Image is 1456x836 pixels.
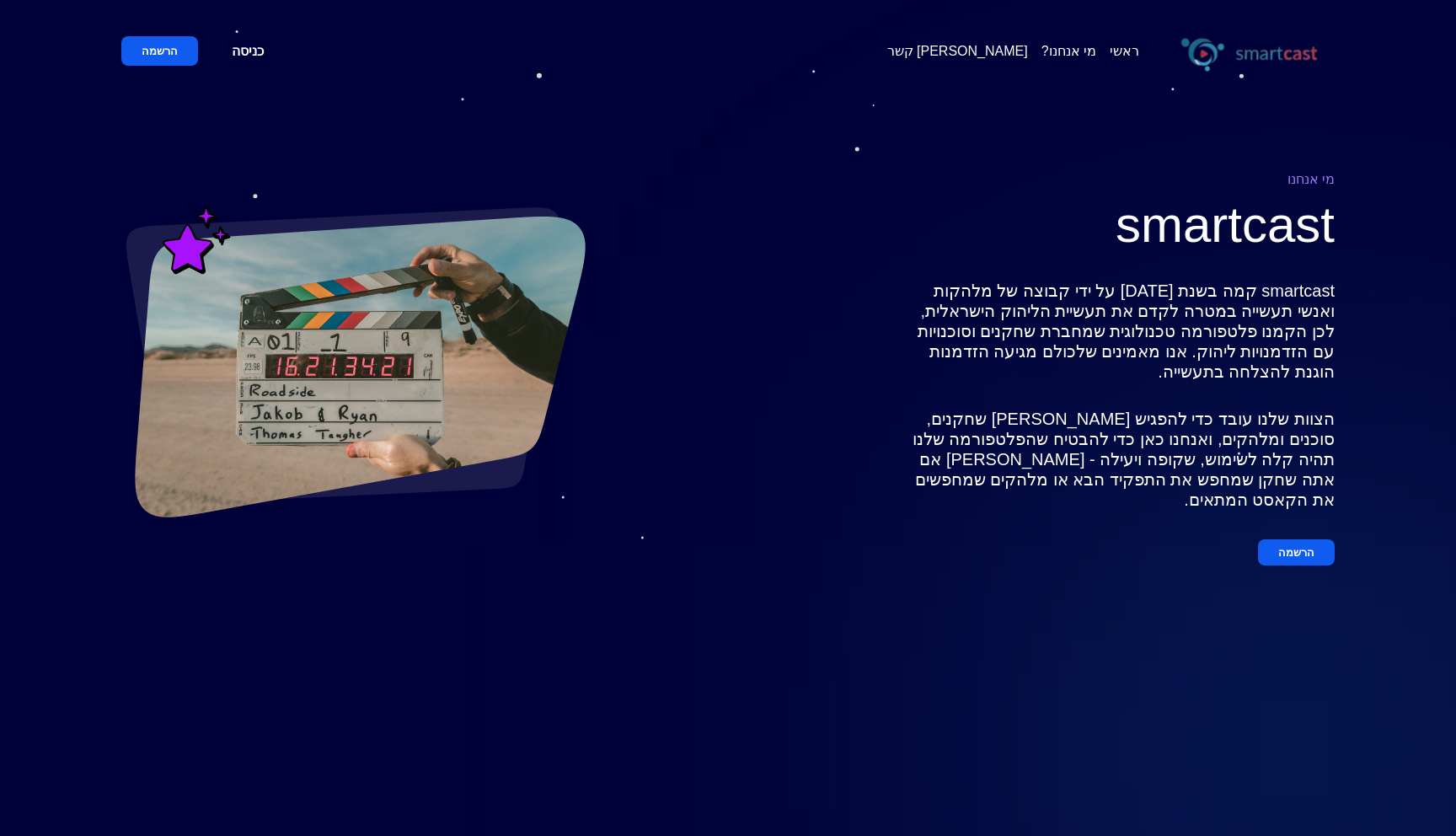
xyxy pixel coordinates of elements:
button: הרשמה [1258,539,1335,565]
a: ראשי [1110,43,1139,59]
a: כניסה [211,36,284,66]
p: הצוות שלנו עובד כדי להפגיש [PERSON_NAME] שחקנים, סוכנים ומלהקים, ואנחנו כאן כדי להבטיח שהפלטפורמה... [898,409,1335,510]
span: [PERSON_NAME] קשר [887,43,1028,59]
img: phone [121,179,598,527]
a: מי אנחנו? [1041,43,1096,59]
img: phone [1166,27,1335,75]
p: smartcast קמה בשנת [DATE] על ידי קבוצה של מלהקות ואנשי תעשייה במטרה לקדם את תעשיית הליהוק הישראלי... [898,281,1335,382]
span: smartcast [1116,196,1335,253]
span: מי אנחנו [1287,172,1335,186]
button: הרשמה [121,36,198,66]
